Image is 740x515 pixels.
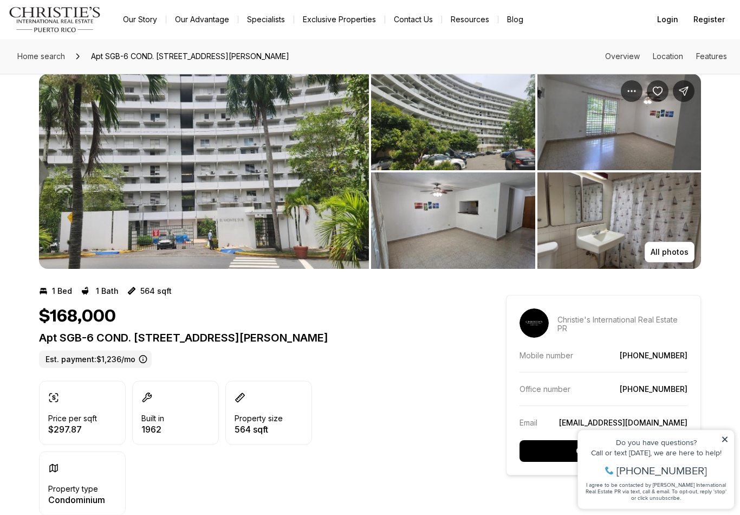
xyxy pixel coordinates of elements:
[11,35,157,42] div: Call or text [DATE], we are here to help!
[537,173,702,269] button: View image gallery
[87,48,294,65] span: Apt SGB-6 COND. [STREET_ADDRESS][PERSON_NAME]
[605,52,727,61] nav: Page section menu
[235,425,283,434] p: 564 sqft
[696,51,727,61] a: Skip to: Features
[653,51,683,61] a: Skip to: Location
[9,7,101,33] img: logo
[498,12,532,27] a: Blog
[647,81,668,102] button: Save Property: Apt SGB-6 COND. MONTE SUR AVE. 180 #SGB-6
[687,9,731,30] button: Register
[48,485,98,493] p: Property type
[48,495,105,504] p: Condominium
[39,74,701,269] div: Listing Photos
[620,385,687,394] a: [PHONE_NUMBER]
[13,48,69,65] a: Home search
[605,51,640,61] a: Skip to: Overview
[557,316,687,333] p: Christie's International Real Estate PR
[371,74,701,269] li: 2 of 5
[235,414,283,423] p: Property size
[48,425,97,434] p: $297.87
[520,441,687,462] button: Contact agent
[14,67,154,87] span: I agree to be contacted by [PERSON_NAME] International Real Estate PR via text, call & email. To ...
[141,414,164,423] p: Built in
[48,414,97,423] p: Price per sqft
[39,306,116,327] h1: $168,000
[693,15,725,24] span: Register
[442,12,498,27] a: Resources
[39,74,369,269] button: View image gallery
[651,248,689,257] p: All photos
[114,12,166,27] a: Our Story
[520,351,573,360] p: Mobile number
[96,287,119,295] p: 1 Bath
[385,12,442,27] button: Contact Us
[645,242,694,263] button: All photos
[166,12,238,27] a: Our Advantage
[371,74,535,171] button: View image gallery
[651,9,685,30] button: Login
[44,51,135,62] span: [PHONE_NUMBER]
[140,287,172,295] p: 564 sqft
[11,24,157,32] div: Do you have questions?
[520,419,537,428] p: Email
[520,385,570,394] p: Office number
[657,15,678,24] span: Login
[294,12,385,27] a: Exclusive Properties
[620,351,687,360] a: [PHONE_NUMBER]
[39,74,369,269] li: 1 of 5
[371,173,535,269] button: View image gallery
[238,12,294,27] a: Specialists
[39,351,152,368] label: Est. payment: $1,236/mo
[17,51,65,61] span: Home search
[537,74,702,171] button: View image gallery
[141,425,164,434] p: 1962
[52,287,72,295] p: 1 Bed
[559,419,687,428] a: [EMAIL_ADDRESS][DOMAIN_NAME]
[621,81,642,102] button: Property options
[39,331,467,344] p: Apt SGB-6 COND. [STREET_ADDRESS][PERSON_NAME]
[673,81,694,102] button: Share Property: Apt SGB-6 COND. MONTE SUR AVE. 180 #SGB-6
